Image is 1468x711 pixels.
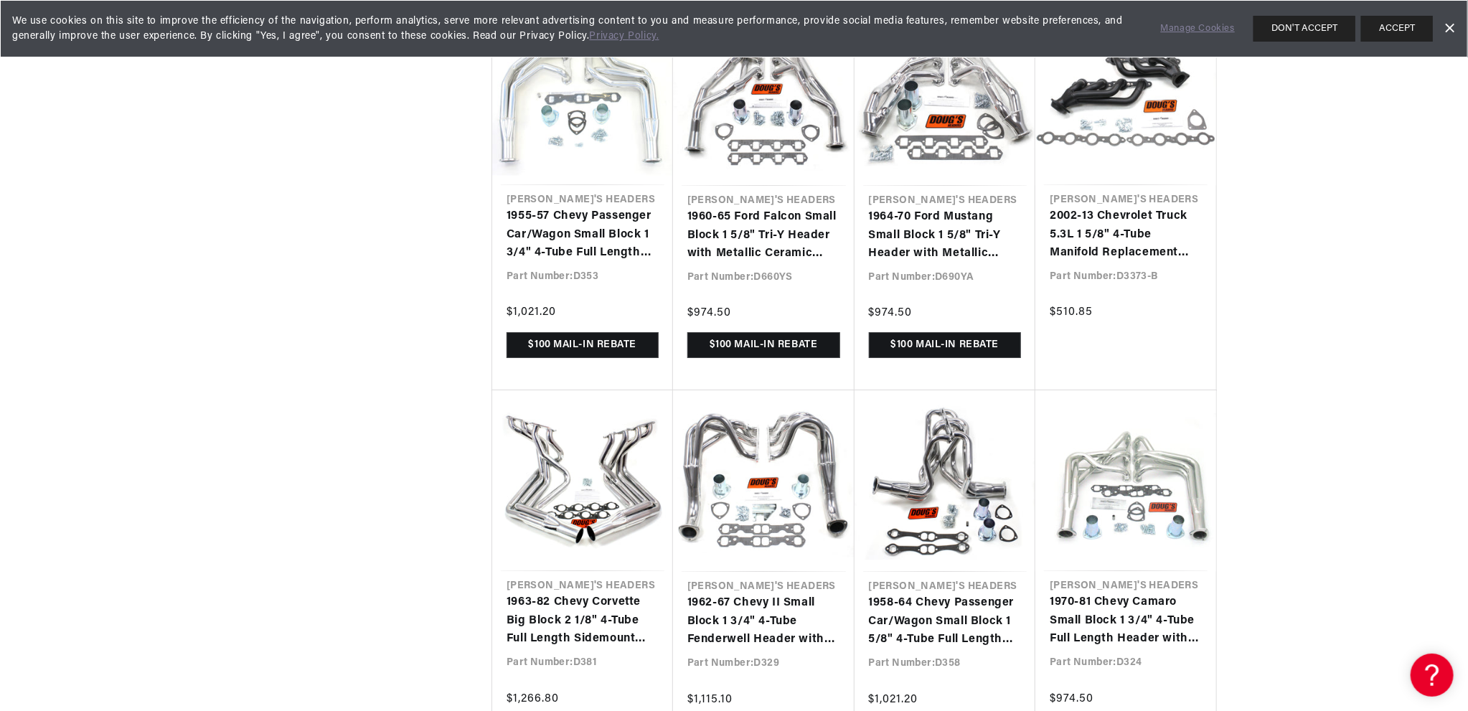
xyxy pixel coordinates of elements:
a: 1955-57 Chevy Passenger Car/Wagon Small Block 1 3/4" 4-Tube Full Length Header with Metallic Cera... [507,207,659,263]
a: Dismiss Banner [1439,18,1460,39]
a: 1962-67 Chevy II Small Block 1 3/4" 4-Tube Fenderwell Header with Metallic Ceramic Coating [687,594,840,649]
button: DON'T ACCEPT [1253,16,1355,42]
button: ACCEPT [1361,16,1433,42]
a: 1964-70 Ford Mustang Small Block 1 5/8" Tri-Y Header with Metallic Ceramic Coating [869,208,1022,263]
a: 1958-64 Chevy Passenger Car/Wagon Small Block 1 5/8" 4-Tube Full Length Header with Metallic Cera... [869,594,1022,649]
a: 1970-81 Chevy Camaro Small Block 1 3/4" 4-Tube Full Length Header with Metallic Ceramic Coating [1050,593,1202,649]
a: 2002-13 Chevrolet Truck 5.3L 1 5/8" 4-Tube Manifold Replacement Header with Hi-Temp Black Coating [1050,207,1202,263]
a: 1960-65 Ford Falcon Small Block 1 5/8" Tri-Y Header with Metallic Ceramic Coating [687,208,840,263]
a: 1963-82 Chevy Corvette Big Block 2 1/8" 4-Tube Full Length Sidemount Header with Metallic Ceramic... [507,593,659,649]
span: We use cookies on this site to improve the efficiency of the navigation, perform analytics, serve... [12,14,1141,44]
a: Manage Cookies [1161,22,1235,37]
a: Privacy Policy. [590,31,659,42]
